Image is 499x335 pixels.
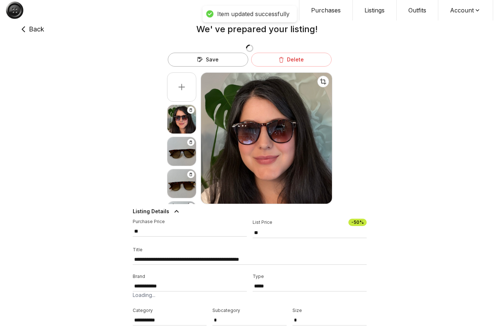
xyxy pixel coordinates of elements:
button: Delete image [187,139,194,146]
button: Back [16,20,44,38]
div: Item updated successfully [217,10,290,18]
p: Title [133,247,367,253]
button: Save [168,53,248,67]
h2: We' ve prepared your listing! [30,23,484,35]
p: Loading... [133,291,247,299]
button: Listing Details [133,204,367,219]
span: -50 % [348,219,367,226]
button: Delete image [187,106,194,114]
button: Delete [251,53,332,67]
span: Save [206,56,219,63]
img: Main Product Image [201,73,332,204]
p: Category [133,308,207,313]
span: Back [29,24,44,34]
button: Delete image [187,171,194,178]
img: Button Logo [6,1,23,19]
p: Subcategory [212,308,287,313]
span: Listing Details [133,208,169,215]
span: Delete [287,56,304,63]
p: Purchase Price [133,219,247,225]
p: List Price [253,219,272,225]
p: Type [253,274,367,279]
button: Delete image [187,203,194,210]
p: Size [292,308,367,313]
p: Brand [133,274,247,279]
